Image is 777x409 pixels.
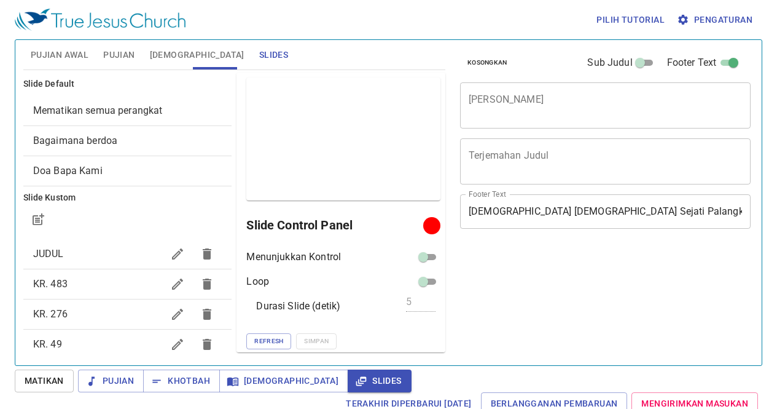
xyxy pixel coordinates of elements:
button: Pengaturan [674,9,757,31]
h6: Slide Kustom [23,191,232,205]
span: Pengaturan [679,12,752,28]
span: KR. 483 [33,278,68,290]
span: Kosongkan [467,57,507,68]
span: [object Object] [33,105,163,116]
span: [DEMOGRAPHIC_DATA] [229,373,338,389]
div: JUDUL [23,239,232,269]
span: Pujian Awal [31,47,88,63]
span: [object Object] [33,165,103,177]
div: Doa Bapa Kami [23,156,232,186]
span: JUDUL [33,248,64,260]
button: Kosongkan [460,55,515,70]
button: Pilih tutorial [592,9,670,31]
button: Khotbah [143,370,220,392]
span: Sub Judul [587,55,632,70]
span: KR. 49 [33,338,62,350]
h6: Slide Control Panel [246,215,428,235]
span: KR. 276 [33,308,68,320]
button: Pujian [78,370,144,392]
h6: Slide Default [23,77,232,91]
span: Pujian [103,47,135,63]
span: Khotbah [153,373,210,389]
button: [DEMOGRAPHIC_DATA] [219,370,348,392]
div: Bagaimana berdoa [23,126,232,156]
img: True Jesus Church [15,9,185,31]
span: [object Object] [33,135,117,146]
span: Matikan [25,373,64,389]
span: Slides [357,373,401,389]
span: Slides [259,47,288,63]
p: Durasi Slide (detik) [256,299,340,314]
button: Matikan [15,370,74,392]
span: Refresh [254,336,283,347]
p: Loop [246,274,269,289]
span: Footer Text [667,55,717,70]
span: Pilih tutorial [596,12,665,28]
div: KR. 49 [23,330,232,359]
span: Pujian [88,373,134,389]
button: Refresh [246,333,291,349]
button: Slides [348,370,411,392]
div: KR. 276 [23,300,232,329]
div: KR. 483 [23,269,232,299]
p: Menunjukkan Kontrol [246,250,341,264]
span: [DEMOGRAPHIC_DATA] [150,47,244,63]
div: Mematikan semua perangkat [23,96,232,125]
iframe: from-child [455,242,694,365]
